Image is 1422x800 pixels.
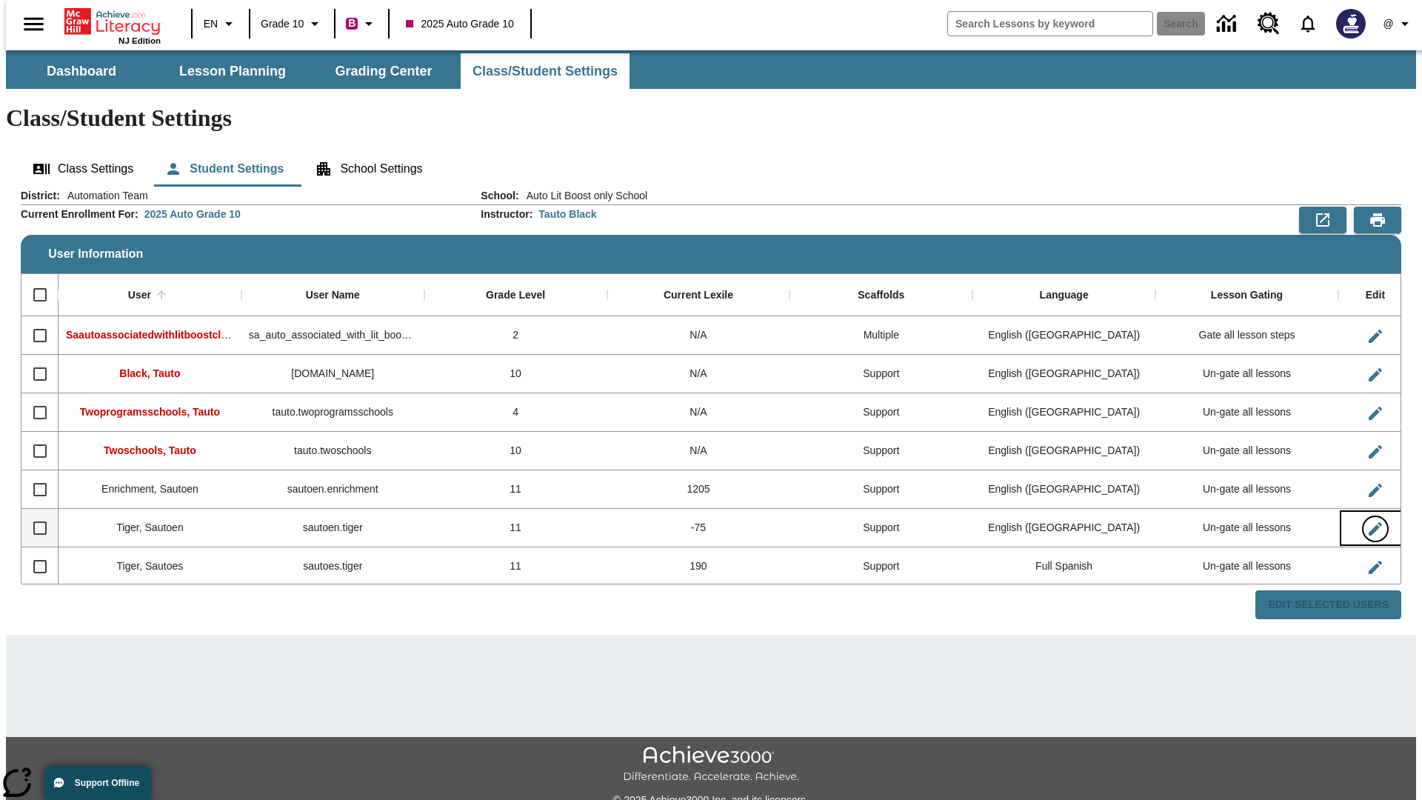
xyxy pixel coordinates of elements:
[12,2,56,46] button: Open side menu
[790,393,972,432] div: Support
[80,406,220,418] span: Twoprogramsschools, Tauto
[461,53,630,89] button: Class/Student Settings
[607,393,790,432] div: N/A
[48,247,143,261] span: User Information
[607,470,790,509] div: 1205
[1155,393,1338,432] div: Un-gate all lessons
[1361,476,1390,505] button: Edit User
[64,7,161,36] a: Home
[306,289,360,302] div: User Name
[972,509,1155,547] div: English (US)
[75,778,139,788] span: Support Offline
[1361,360,1390,390] button: Edit User
[144,207,241,221] div: 2025 Auto Grade 10
[1375,10,1422,37] button: Profile/Settings
[623,746,799,784] img: Achieve3000 Differentiate Accelerate Achieve
[972,393,1155,432] div: English (US)
[44,766,151,800] button: Support Offline
[101,483,198,495] span: Enrichment, Sautoen
[6,104,1416,132] h1: Class/Student Settings
[538,207,596,221] div: Tauto Black
[241,432,424,470] div: tauto.twoschools
[153,151,296,187] button: Student Settings
[1366,289,1385,302] div: Edit
[60,188,148,203] span: Automation Team
[128,289,151,302] div: User
[21,151,1401,187] div: Class/Student Settings
[1155,547,1338,586] div: Un-gate all lessons
[1336,9,1366,39] img: Avatar
[241,393,424,432] div: tauto.twoprogramsschools
[340,10,384,37] button: Boost Class color is violet red. Change class color
[1208,4,1249,44] a: Data Center
[1383,16,1393,32] span: @
[1155,355,1338,393] div: Un-gate all lessons
[1155,316,1338,355] div: Gate all lesson steps
[858,289,904,302] div: Scaffolds
[607,432,790,470] div: N/A
[255,10,330,37] button: Grade: Grade 10, Select a grade
[1361,399,1390,428] button: Edit User
[424,470,607,509] div: 11
[481,208,533,221] h2: Instructor :
[310,53,458,89] button: Grading Center
[790,547,972,586] div: Support
[348,14,355,33] span: B
[1361,553,1390,582] button: Edit User
[972,547,1155,586] div: Full Spanish
[1155,509,1338,547] div: Un-gate all lessons
[664,289,733,302] div: Current Lexile
[1354,207,1401,233] button: Print Preview
[486,289,545,302] div: Grade Level
[64,5,161,45] div: Home
[6,50,1416,89] div: SubNavbar
[607,316,790,355] div: N/A
[406,16,513,32] span: 2025 Auto Grade 10
[1040,289,1089,302] div: Language
[1249,4,1289,44] a: Resource Center, Will open in new tab
[241,355,424,393] div: tauto.black
[1289,4,1327,43] a: Notifications
[204,16,218,32] span: EN
[519,188,647,203] span: Auto Lit Boost only School
[1361,437,1390,467] button: Edit User
[424,355,607,393] div: 10
[972,355,1155,393] div: English (US)
[241,547,424,586] div: sautoes.tiger
[66,329,381,341] span: Saautoassociatedwithlitboostcl, Saautoassociatedwithlitboostcl
[104,444,196,456] span: Twoschools, Tauto
[261,16,304,32] span: Grade 10
[241,509,424,547] div: sautoen.tiger
[607,547,790,586] div: 190
[118,36,161,45] span: NJ Edition
[21,190,60,202] h2: District :
[972,316,1155,355] div: English (US)
[607,509,790,547] div: -75
[1299,207,1346,233] button: Export to CSV
[972,470,1155,509] div: English (US)
[790,470,972,509] div: Support
[607,355,790,393] div: N/A
[158,53,307,89] button: Lesson Planning
[197,10,244,37] button: Language: EN, Select a language
[1211,289,1283,302] div: Lesson Gating
[241,316,424,355] div: sa_auto_associated_with_lit_boost_classes
[1155,432,1338,470] div: Un-gate all lessons
[1155,470,1338,509] div: Un-gate all lessons
[21,208,138,221] h2: Current Enrollment For :
[481,190,518,202] h2: School :
[424,509,607,547] div: 11
[116,521,184,533] span: Tiger, Sautoen
[972,432,1155,470] div: English (US)
[790,355,972,393] div: Support
[790,316,972,355] div: Multiple
[790,509,972,547] div: Support
[117,560,184,572] span: Tiger, Sautoes
[1361,514,1390,544] button: Edit User
[790,432,972,470] div: Support
[424,432,607,470] div: 10
[424,393,607,432] div: 4
[1327,4,1375,43] button: Select a new avatar
[424,547,607,586] div: 11
[303,151,434,187] button: School Settings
